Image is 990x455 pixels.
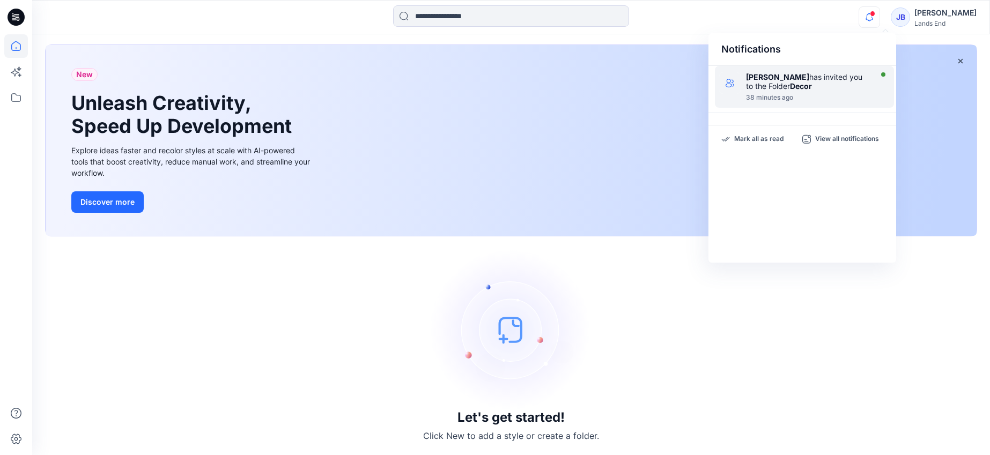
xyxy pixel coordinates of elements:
button: Discover more [71,191,144,213]
img: Decor [719,72,741,94]
p: Mark all as read [734,135,784,144]
h3: Let's get started! [457,410,565,425]
strong: Decor [790,81,812,91]
span: New [76,68,93,81]
a: Discover more [71,191,313,213]
div: Monday, September 15, 2025 14:35 [746,94,869,101]
div: Explore ideas faster and recolor styles at scale with AI-powered tools that boost creativity, red... [71,145,313,178]
img: empty-state-image.svg [431,249,592,410]
div: JB [891,8,910,27]
div: [PERSON_NAME] [914,6,977,19]
p: Click New to add a style or create a folder. [423,429,599,442]
div: Notifications [708,33,896,66]
strong: [PERSON_NAME] [746,72,809,81]
h1: Unleash Creativity, Speed Up Development [71,92,297,138]
div: has invited you to the Folder [746,72,869,91]
p: View all notifications [815,135,879,144]
div: Lands End [914,19,977,27]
